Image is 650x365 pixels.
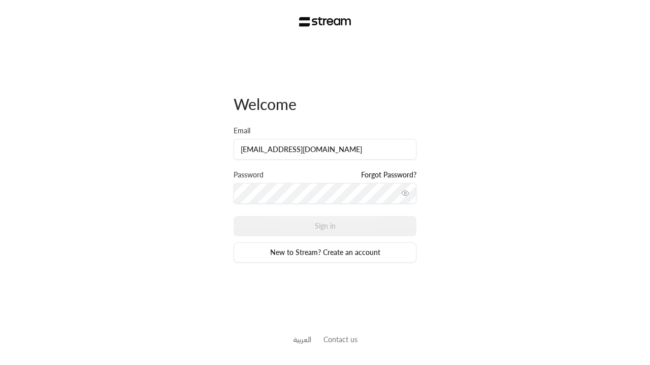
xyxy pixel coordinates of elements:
[361,170,416,180] a: Forgot Password?
[397,185,413,201] button: toggle password visibility
[234,242,416,263] a: New to Stream? Create an account
[234,126,250,136] label: Email
[323,335,357,344] a: Contact us
[234,95,297,113] span: Welcome
[299,17,351,27] img: Stream Logo
[234,170,264,180] label: Password
[293,330,311,349] a: العربية
[323,334,357,345] button: Contact us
